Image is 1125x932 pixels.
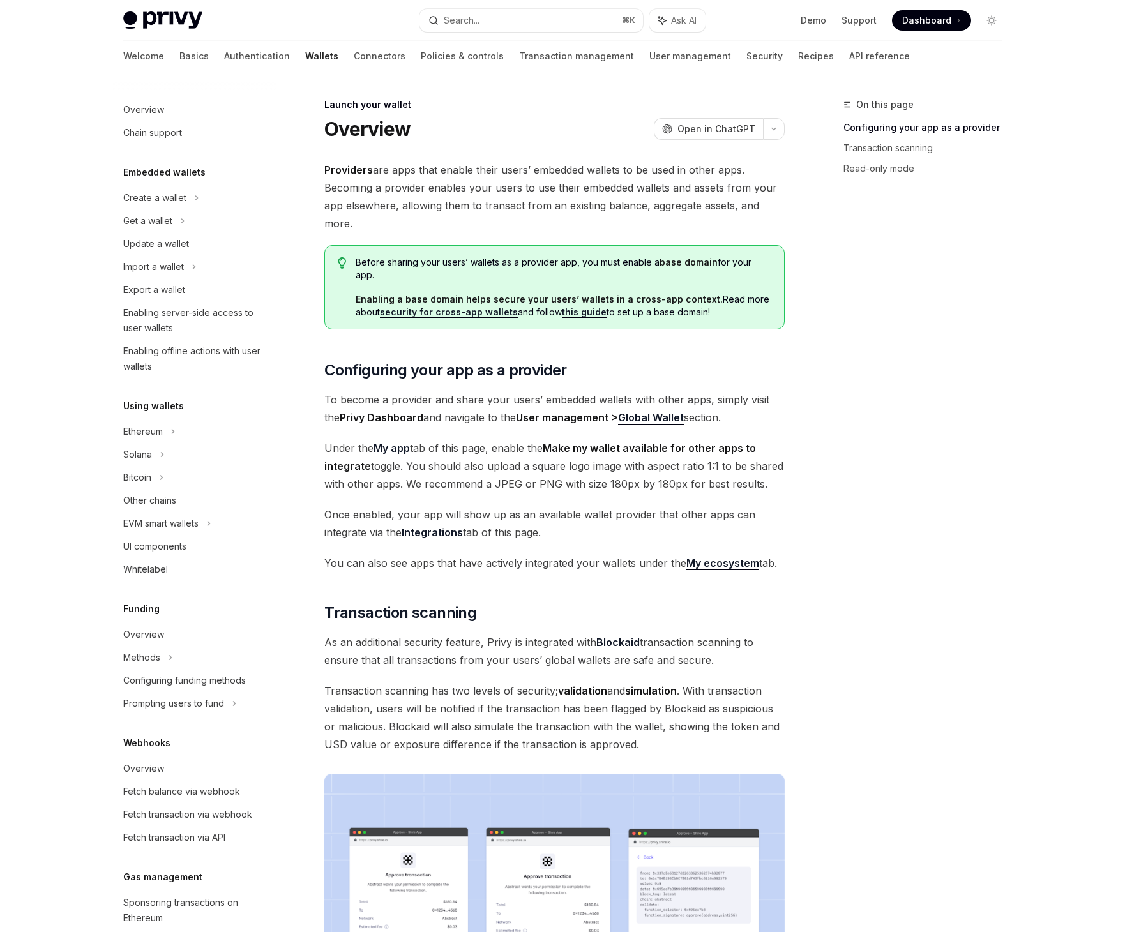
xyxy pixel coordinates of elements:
[324,161,785,232] span: are apps that enable their users’ embedded wallets to be used in other apps. Becoming a provider ...
[113,826,276,849] a: Fetch transaction via API
[123,165,206,180] h5: Embedded wallets
[340,411,423,424] strong: Privy Dashboard
[123,516,199,531] div: EVM smart wallets
[123,125,182,140] div: Chain support
[123,735,170,751] h5: Webhooks
[402,526,463,539] a: Integrations
[843,158,1012,179] a: Read-only mode
[516,411,684,425] strong: User management >
[419,9,643,32] button: Search...⌘K
[356,256,771,282] span: Before sharing your users’ wallets as a provider app, you must enable a for your app.
[356,294,723,304] strong: Enabling a base domain helps secure your users’ wallets in a cross-app context.
[746,41,783,71] a: Security
[849,41,910,71] a: API reference
[374,442,410,455] strong: My app
[224,41,290,71] a: Authentication
[123,784,240,799] div: Fetch balance via webhook
[324,439,785,493] span: Under the tab of this page, enable the toggle. You should also upload a square logo image with as...
[123,424,163,439] div: Ethereum
[123,259,184,274] div: Import a wallet
[113,301,276,340] a: Enabling server-side access to user wallets
[113,623,276,646] a: Overview
[324,633,785,669] span: As an additional security feature, Privy is integrated with transaction scanning to ensure that a...
[123,830,225,845] div: Fetch transaction via API
[421,41,504,71] a: Policies & controls
[324,442,756,472] strong: Make my wallet available for other apps to integrate
[324,391,785,426] span: To become a provider and share your users’ embedded wallets with other apps, simply visit the and...
[801,14,826,27] a: Demo
[649,41,731,71] a: User management
[843,117,1012,138] a: Configuring your app as a provider
[892,10,971,31] a: Dashboard
[123,493,176,508] div: Other chains
[380,306,518,318] a: security for cross-app wallets
[113,489,276,512] a: Other chains
[981,10,1002,31] button: Toggle dark mode
[686,557,759,569] strong: My ecosystem
[305,41,338,71] a: Wallets
[179,41,209,71] a: Basics
[374,442,410,455] a: My app
[558,684,607,697] strong: validation
[324,117,411,140] h1: Overview
[123,213,172,229] div: Get a wallet
[123,470,151,485] div: Bitcoin
[649,9,706,32] button: Ask AI
[113,669,276,692] a: Configuring funding methods
[677,123,755,135] span: Open in ChatGPT
[519,41,634,71] a: Transaction management
[324,554,785,572] span: You can also see apps that have actively integrated your wallets under the tab.
[123,282,185,297] div: Export a wallet
[625,684,677,697] strong: simulation
[113,535,276,558] a: UI components
[113,232,276,255] a: Update a wallet
[622,15,635,26] span: ⌘ K
[324,506,785,541] span: Once enabled, your app will show up as an available wallet provider that other apps can integrate...
[354,41,405,71] a: Connectors
[123,102,164,117] div: Overview
[338,257,347,269] svg: Tip
[123,398,184,414] h5: Using wallets
[123,447,152,462] div: Solana
[123,895,269,926] div: Sponsoring transactions on Ethereum
[113,340,276,378] a: Enabling offline actions with user wallets
[654,118,763,140] button: Open in ChatGPT
[798,41,834,71] a: Recipes
[324,360,567,380] span: Configuring your app as a provider
[856,97,914,112] span: On this page
[123,236,189,252] div: Update a wallet
[842,14,877,27] a: Support
[113,803,276,826] a: Fetch transaction via webhook
[123,627,164,642] div: Overview
[902,14,951,27] span: Dashboard
[113,121,276,144] a: Chain support
[618,411,684,425] a: Global Wallet
[356,293,771,319] span: Read more about and follow to set up a base domain!
[123,650,160,665] div: Methods
[113,558,276,581] a: Whitelabel
[686,557,759,570] a: My ecosystem
[444,13,479,28] div: Search...
[596,636,640,649] a: Blockaid
[123,305,269,336] div: Enabling server-side access to user wallets
[123,761,164,776] div: Overview
[324,98,785,111] div: Launch your wallet
[671,14,697,27] span: Ask AI
[113,757,276,780] a: Overview
[123,673,246,688] div: Configuring funding methods
[123,539,186,554] div: UI components
[113,278,276,301] a: Export a wallet
[123,601,160,617] h5: Funding
[113,780,276,803] a: Fetch balance via webhook
[123,41,164,71] a: Welcome
[123,807,252,822] div: Fetch transaction via webhook
[843,138,1012,158] a: Transaction scanning
[562,306,607,318] a: this guide
[123,696,224,711] div: Prompting users to fund
[123,11,202,29] img: light logo
[123,190,186,206] div: Create a wallet
[123,869,202,885] h5: Gas management
[123,343,269,374] div: Enabling offline actions with user wallets
[324,603,476,623] span: Transaction scanning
